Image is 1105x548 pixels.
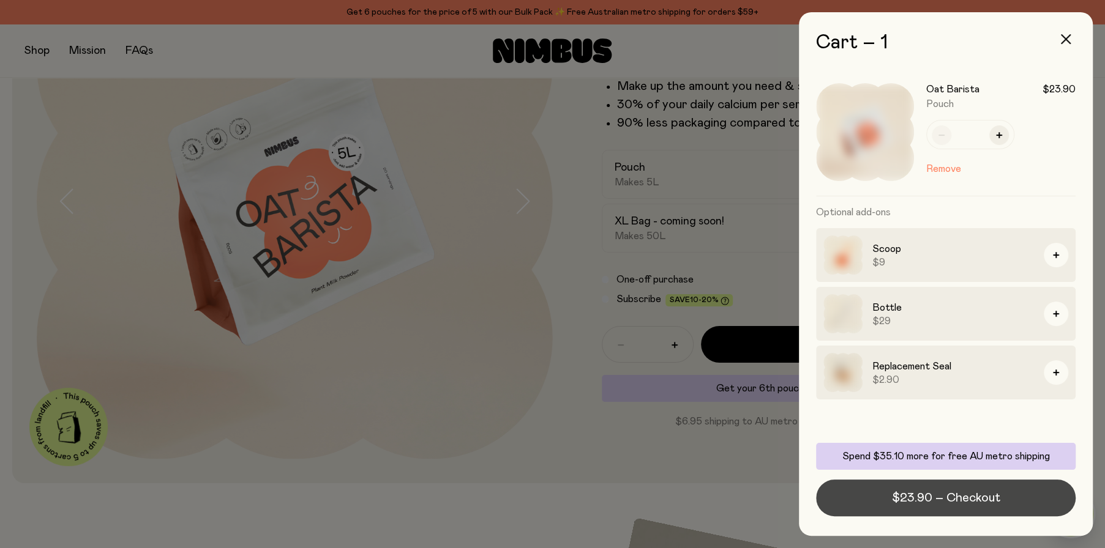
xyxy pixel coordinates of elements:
[892,489,1000,506] span: $23.90 – Checkout
[816,32,1076,54] h2: Cart – 1
[872,374,1034,386] span: $2.90
[816,196,1076,228] h3: Optional add-ons
[872,315,1034,327] span: $29
[926,161,961,176] button: Remove
[823,450,1068,462] p: Spend $35.10 more for free AU metro shipping
[872,359,1034,374] h3: Replacement Seal
[926,83,980,95] h3: Oat Barista
[1043,83,1076,95] span: $23.90
[926,99,954,109] span: Pouch
[872,256,1034,268] span: $9
[872,242,1034,256] h3: Scoop
[816,480,1076,516] button: $23.90 – Checkout
[872,300,1034,315] h3: Bottle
